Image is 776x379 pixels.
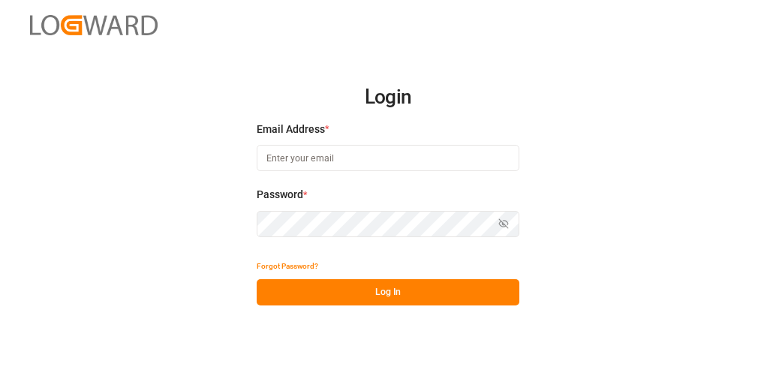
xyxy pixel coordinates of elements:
button: Forgot Password? [257,253,318,279]
span: Email Address [257,122,325,137]
img: Logward_new_orange.png [30,15,158,35]
h2: Login [257,74,519,122]
input: Enter your email [257,145,519,171]
span: Password [257,187,303,203]
button: Log In [257,279,519,305]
